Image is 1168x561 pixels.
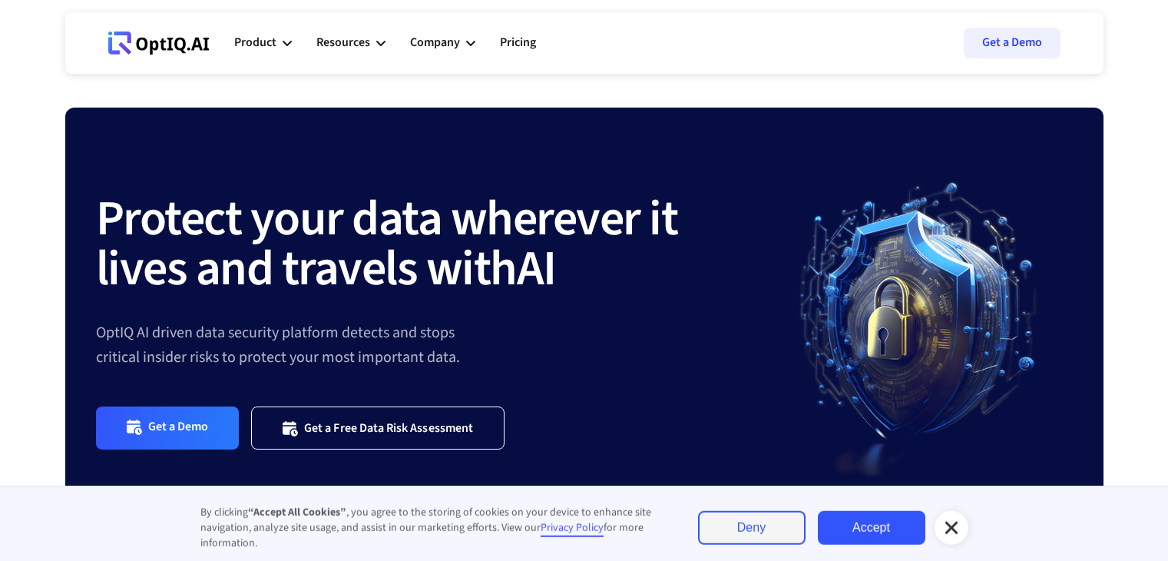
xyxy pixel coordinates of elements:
div: Company [410,32,460,53]
strong: AI [517,234,556,304]
div: Resources [316,32,370,53]
strong: Protect your data wherever it lives and travels with [96,184,678,304]
a: Deny [698,511,806,545]
a: Get a Demo [96,407,240,449]
div: OptIQ AI driven data security platform detects and stops critical insider risks to protect your m... [96,320,766,370]
a: Webflow Homepage [108,20,210,66]
div: Product [234,32,276,53]
div: Resources [316,20,385,66]
div: Get a Demo [148,419,209,437]
div: Get a Free Data Risk Assessment [304,420,473,436]
div: Product [234,20,292,66]
div: By clicking , you agree to the storing of cookies on your device to enhance site navigation, anal... [200,505,667,551]
strong: “Accept All Cookies” [248,505,346,520]
div: Webflow Homepage [108,54,109,55]
div: Company [410,20,475,66]
a: Accept [818,511,925,545]
a: Privacy Policy [541,520,604,537]
a: Pricing [500,20,536,66]
a: Get a Free Data Risk Assessment [251,407,505,449]
a: Get a Demo [964,28,1060,58]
